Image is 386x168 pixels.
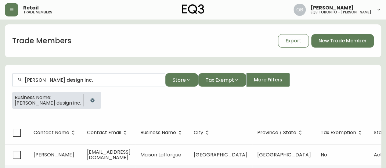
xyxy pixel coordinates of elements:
span: Contact Email [87,130,129,135]
input: Search [25,77,160,83]
span: Contact Name [34,131,69,134]
button: Store [165,73,198,87]
span: Province / State [257,131,296,134]
span: [PERSON_NAME] [311,5,354,10]
span: Business Name: [15,95,81,100]
span: Maison Lafforgue [140,151,181,158]
span: New Trade Member [319,38,366,44]
span: Business Name [140,130,184,135]
span: Store [173,76,186,84]
span: [PERSON_NAME] design inc. [15,100,81,106]
img: 8e0065c524da89c5c924d5ed86cfe468 [294,4,306,16]
span: [GEOGRAPHIC_DATA] [194,151,247,158]
span: Contact Name [34,130,77,135]
span: Contact Email [87,131,121,134]
img: logo [182,4,204,14]
span: City [194,130,211,135]
button: More Filters [246,73,290,87]
span: City [194,131,203,134]
h1: Trade Members [12,36,71,46]
span: Tax Exemption [321,130,364,135]
span: Tax Exemption [321,131,356,134]
h5: trade members [23,10,52,14]
h5: eq3 toronto - [PERSON_NAME] [311,10,371,14]
span: Province / State [257,130,304,135]
span: Tax Exempt [206,76,234,84]
span: No [321,151,327,158]
span: [PERSON_NAME] [34,151,74,158]
button: New Trade Member [311,34,374,48]
button: Tax Exempt [198,73,246,87]
span: Export [286,38,301,44]
span: [EMAIL_ADDRESS][DOMAIN_NAME] [87,148,131,161]
button: Export [278,34,309,48]
span: More Filters [254,77,282,83]
span: Retail [23,5,39,10]
span: Business Name [140,131,176,134]
span: [GEOGRAPHIC_DATA] [257,151,311,158]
